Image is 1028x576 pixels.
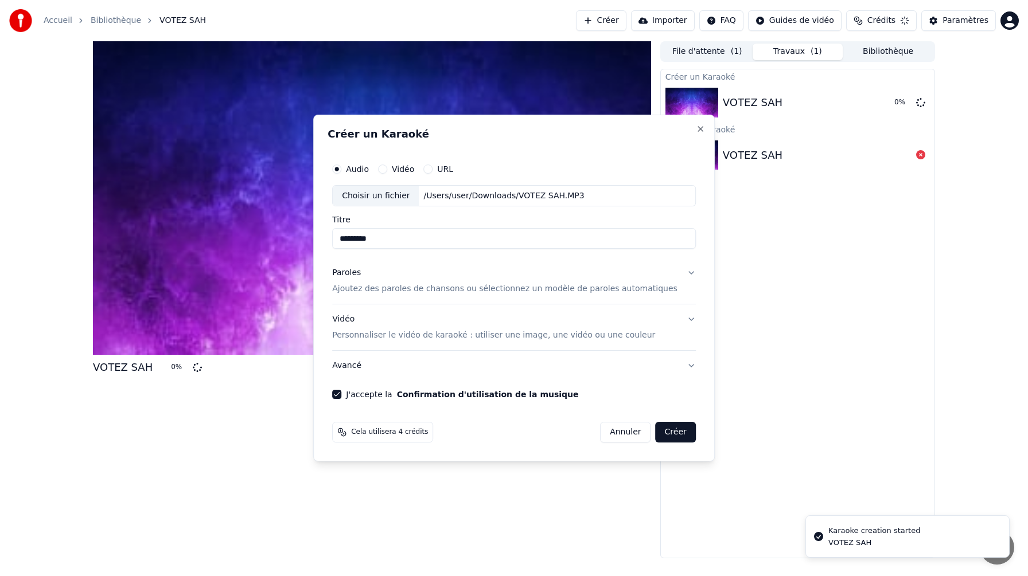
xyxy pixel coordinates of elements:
div: /Users/user/Downloads/VOTEZ SAH.MP3 [419,190,589,202]
button: Avancé [332,351,696,381]
div: Choisir un fichier [333,186,419,206]
h2: Créer un Karaoké [328,129,700,139]
button: J'accepte la [397,390,579,398]
label: Audio [346,165,369,173]
button: VidéoPersonnaliser le vidéo de karaoké : utiliser une image, une vidéo ou une couleur [332,305,696,351]
button: Créer [656,422,696,442]
label: J'accepte la [346,390,578,398]
div: Paroles [332,268,361,279]
button: ParolesAjoutez des paroles de chansons ou sélectionnez un modèle de paroles automatiques [332,258,696,304]
p: Ajoutez des paroles de chansons ou sélectionnez un modèle de paroles automatiques [332,284,677,295]
label: Vidéo [392,165,414,173]
div: Vidéo [332,314,655,342]
label: URL [437,165,453,173]
button: Annuler [600,422,651,442]
label: Titre [332,216,696,224]
span: Cela utilisera 4 crédits [351,428,428,437]
p: Personnaliser le vidéo de karaoké : utiliser une image, une vidéo ou une couleur [332,330,655,341]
